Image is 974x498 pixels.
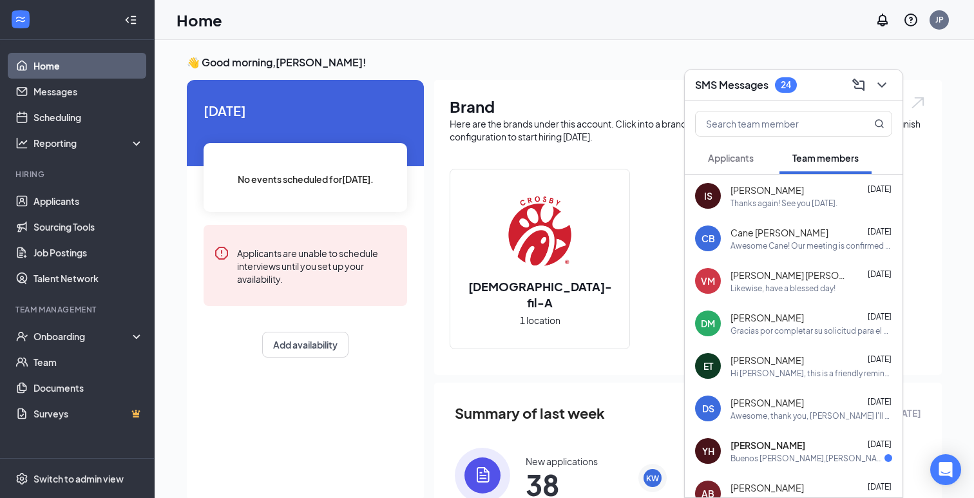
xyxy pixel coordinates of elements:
[33,137,144,149] div: Reporting
[499,191,581,273] img: Chick-fil-A
[15,472,28,485] svg: Settings
[14,13,27,26] svg: WorkstreamLogo
[15,330,28,343] svg: UserCheck
[696,111,848,136] input: Search team member
[33,104,144,130] a: Scheduling
[910,95,926,110] img: open.6027fd2a22e1237b5b06.svg
[730,184,804,196] span: [PERSON_NAME]
[868,482,892,492] span: [DATE]
[730,226,828,239] span: Cane [PERSON_NAME]
[730,410,892,421] div: Awesome, thank you, [PERSON_NAME] I'll see you [DATE].
[695,78,769,92] h3: SMS Messages
[868,227,892,236] span: [DATE]
[33,53,144,79] a: Home
[124,14,137,26] svg: Collapse
[730,325,892,336] div: Gracias por completar su solicitud para el puesto Miembro del equipo de cocina . Revisaremos su s...
[851,77,866,93] svg: ComposeMessage
[868,397,892,407] span: [DATE]
[526,455,598,468] div: New applications
[702,445,714,457] div: YH
[730,453,884,464] div: Buenos [PERSON_NAME],[PERSON_NAME] solo queria preguntar si tengo posibilidad de quedarme con el ...
[935,14,944,25] div: JP
[646,473,659,484] div: KW
[520,313,560,327] span: 1 location
[33,214,144,240] a: Sourcing Tools
[33,79,144,104] a: Messages
[875,12,890,28] svg: Notifications
[730,439,805,452] span: [PERSON_NAME]
[730,311,804,324] span: [PERSON_NAME]
[15,169,141,180] div: Hiring
[702,402,714,415] div: DS
[730,283,836,294] div: Likewise, have a blessed day!
[868,354,892,364] span: [DATE]
[730,198,837,209] div: Thanks again! See you [DATE].
[238,172,374,186] span: No events scheduled for [DATE] .
[33,265,144,291] a: Talent Network
[450,95,926,117] h1: Brand
[781,79,791,90] div: 24
[262,332,349,358] button: Add availability
[704,189,712,202] div: IS
[33,472,124,485] div: Switch to admin view
[730,354,804,367] span: [PERSON_NAME]
[708,152,754,164] span: Applicants
[204,101,407,120] span: [DATE]
[703,359,713,372] div: ET
[33,240,144,265] a: Job Postings
[701,317,715,330] div: DM
[214,245,229,261] svg: Error
[33,330,133,343] div: Onboarding
[701,274,715,287] div: VM
[15,137,28,149] svg: Analysis
[455,402,605,425] span: Summary of last week
[872,75,892,95] button: ChevronDown
[450,278,629,311] h2: [DEMOGRAPHIC_DATA]-fil-A
[730,396,804,409] span: [PERSON_NAME]
[730,269,846,282] span: [PERSON_NAME] [PERSON_NAME]
[187,55,942,70] h3: 👋 Good morning, [PERSON_NAME] !
[874,119,884,129] svg: MagnifyingGlass
[730,368,892,379] div: Hi [PERSON_NAME], this is a friendly reminder. Your interview with [DEMOGRAPHIC_DATA]-fil-A for K...
[177,9,222,31] h1: Home
[868,312,892,321] span: [DATE]
[450,117,926,143] div: Here are the brands under this account. Click into a brand to see your locations, managers, job p...
[868,269,892,279] span: [DATE]
[868,184,892,194] span: [DATE]
[702,232,715,245] div: CB
[903,12,919,28] svg: QuestionInfo
[930,454,961,485] div: Open Intercom Messenger
[33,401,144,426] a: SurveysCrown
[848,75,869,95] button: ComposeMessage
[792,152,859,164] span: Team members
[33,188,144,214] a: Applicants
[730,481,804,494] span: [PERSON_NAME]
[237,245,397,285] div: Applicants are unable to schedule interviews until you set up your availability.
[730,240,892,251] div: Awesome Cane! Our meeting is confirmed for [DATE] 4pm, thank you. I'll see you [DATE] here at the...
[526,473,598,496] span: 38
[15,304,141,315] div: Team Management
[874,77,890,93] svg: ChevronDown
[33,375,144,401] a: Documents
[33,349,144,375] a: Team
[868,439,892,449] span: [DATE]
